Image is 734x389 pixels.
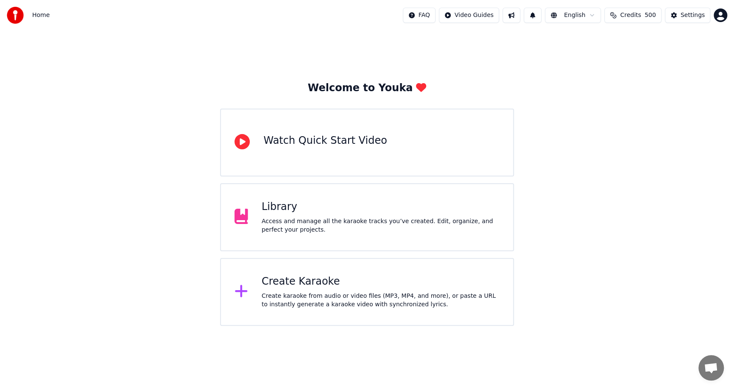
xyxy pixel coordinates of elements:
button: Settings [665,8,710,23]
span: Home [32,11,50,20]
div: Library [262,200,500,214]
nav: breadcrumb [32,11,50,20]
div: Watch Quick Start Video [263,134,387,148]
button: FAQ [403,8,435,23]
img: youka [7,7,24,24]
div: Create karaoke from audio or video files (MP3, MP4, and more), or paste a URL to instantly genera... [262,292,500,309]
span: 500 [645,11,656,20]
button: Credits500 [604,8,661,23]
div: Create Karaoke [262,275,500,288]
div: Welcome to Youka [308,81,427,95]
div: Settings [681,11,705,20]
div: Access and manage all the karaoke tracks you’ve created. Edit, organize, and perfect your projects. [262,217,500,234]
div: Open chat [698,355,724,381]
span: Credits [620,11,641,20]
button: Video Guides [439,8,499,23]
